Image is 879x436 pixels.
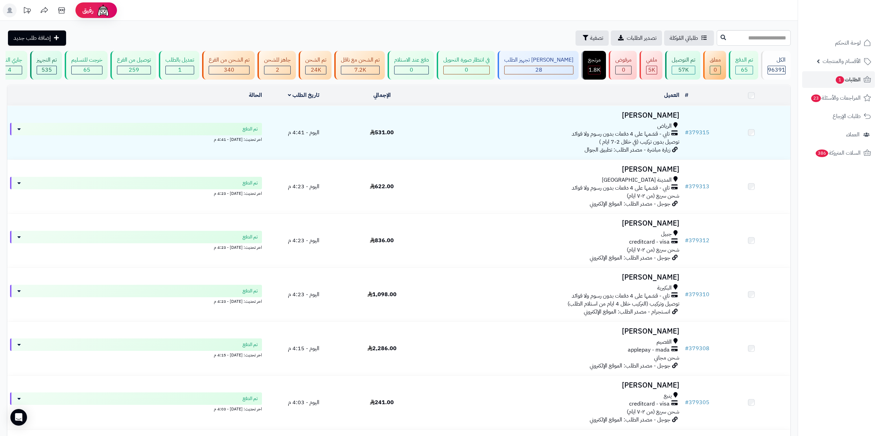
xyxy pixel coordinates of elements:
div: 57015 [672,66,695,74]
span: زيارة مباشرة - مصدر الطلب: تطبيق الجوال [585,146,670,154]
span: 622.00 [370,182,394,191]
div: 1841 [588,66,600,74]
span: توصيل وتركيب (التركيب خلال 4 ايام من استلام الطلب) [568,300,679,308]
a: تصدير الطلبات [611,30,662,46]
span: اليوم - 4:23 م [288,236,319,245]
span: جبيل [661,230,672,238]
div: توصيل من الفرع [117,56,151,64]
span: # [685,128,689,137]
a: تم الدفع 65 [727,51,760,80]
a: توصيل من الفرع 259 [109,51,157,80]
span: شحن مجاني [654,354,679,362]
span: تم الدفع [243,180,258,187]
span: 7.2K [354,66,366,74]
a: لوحة التحكم [802,35,875,51]
h3: [PERSON_NAME] [424,219,679,227]
div: دفع عند الاستلام [394,56,429,64]
h3: [PERSON_NAME] [424,327,679,335]
span: # [685,344,689,353]
div: اخر تحديث: [DATE] - 4:23 م [10,297,262,305]
span: 57K [678,66,689,74]
a: معلق 0 [702,51,727,80]
div: Open Intercom Messenger [10,409,27,426]
a: تم التجهيز 535 [29,51,63,80]
a: مرفوض 0 [607,51,638,80]
div: الكل [768,56,786,64]
span: الرياض [657,122,672,130]
span: ينبع [664,392,672,400]
div: اخر تحديث: [DATE] - 4:15 م [10,351,262,358]
span: القصيم [656,338,672,346]
span: تم الدفع [243,395,258,402]
h3: [PERSON_NAME] [424,111,679,119]
span: 5K [648,66,655,74]
div: 535 [37,66,56,74]
span: applepay - mada [628,346,670,354]
span: تم الدفع [243,234,258,240]
a: في انتظار صورة التحويل 0 [435,51,496,80]
span: 2,286.00 [368,344,397,353]
div: 0 [395,66,428,74]
a: تحديثات المنصة [18,3,36,19]
div: تم التجهيز [37,56,57,64]
span: اليوم - 4:23 م [288,290,319,299]
span: 28 [535,66,542,74]
a: خرجت للتسليم 65 [63,51,109,80]
span: 836.00 [370,236,394,245]
div: اخر تحديث: [DATE] - 4:23 م [10,243,262,251]
h3: [PERSON_NAME] [424,273,679,281]
a: الطلبات1 [802,71,875,88]
span: تم الدفع [243,341,258,348]
div: في انتظار صورة التحويل [443,56,490,64]
span: اليوم - 4:41 م [288,128,319,137]
span: اليوم - 4:03 م [288,398,319,407]
span: تابي - قسّمها على 4 دفعات بدون رسوم ولا فوائد [572,184,670,192]
div: 2 [264,66,290,74]
div: 0 [616,66,631,74]
span: السلات المتروكة [815,148,861,158]
span: تابي - قسّمها على 4 دفعات بدون رسوم ولا فوائد [572,292,670,300]
span: 24K [311,66,321,74]
a: الكل96391 [760,51,792,80]
a: ملغي 5K [638,51,664,80]
span: العملاء [846,130,860,139]
span: اليوم - 4:23 م [288,182,319,191]
span: 340 [224,66,234,74]
span: 96391 [768,66,785,74]
span: تم الدفع [243,288,258,294]
span: 1 [178,66,182,74]
span: طلباتي المُوكلة [670,34,698,42]
div: 24017 [306,66,326,74]
img: ai-face.png [96,3,110,17]
span: اليوم - 4:15 م [288,344,319,353]
div: ملغي [646,56,657,64]
a: # [685,91,688,99]
span: الطلبات [835,75,861,84]
span: # [685,236,689,245]
span: المدينة [GEOGRAPHIC_DATA] [602,176,672,184]
button: تصفية [576,30,609,46]
div: تم الشحن من الفرع [209,56,250,64]
span: لوحة التحكم [835,38,861,48]
span: جوجل - مصدر الطلب: الموقع الإلكتروني [590,200,670,208]
span: الأقسام والمنتجات [823,56,861,66]
a: مرتجع 1.8K [580,51,607,80]
a: إضافة طلب جديد [8,30,66,46]
div: خرجت للتسليم [71,56,102,64]
span: # [685,182,689,191]
span: creditcard - visa [629,400,670,408]
div: 4997 [646,66,657,74]
a: جاهز للشحن 2 [256,51,297,80]
img: logo-2.png [832,5,872,20]
span: إضافة طلب جديد [13,34,51,42]
a: طلبات الإرجاع [802,108,875,125]
span: شحن سريع (من ٢-٧ ايام) [627,246,679,254]
div: 65 [736,66,753,74]
div: 1 [166,66,194,74]
span: توصيل بدون تركيب (في خلال 2-7 ايام ) [599,138,679,146]
div: جاهز للشحن [264,56,291,64]
div: تم الشحن [305,56,326,64]
a: العملاء [802,126,875,143]
span: 535 [42,66,52,74]
div: اخر تحديث: [DATE] - 4:41 م [10,135,262,143]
